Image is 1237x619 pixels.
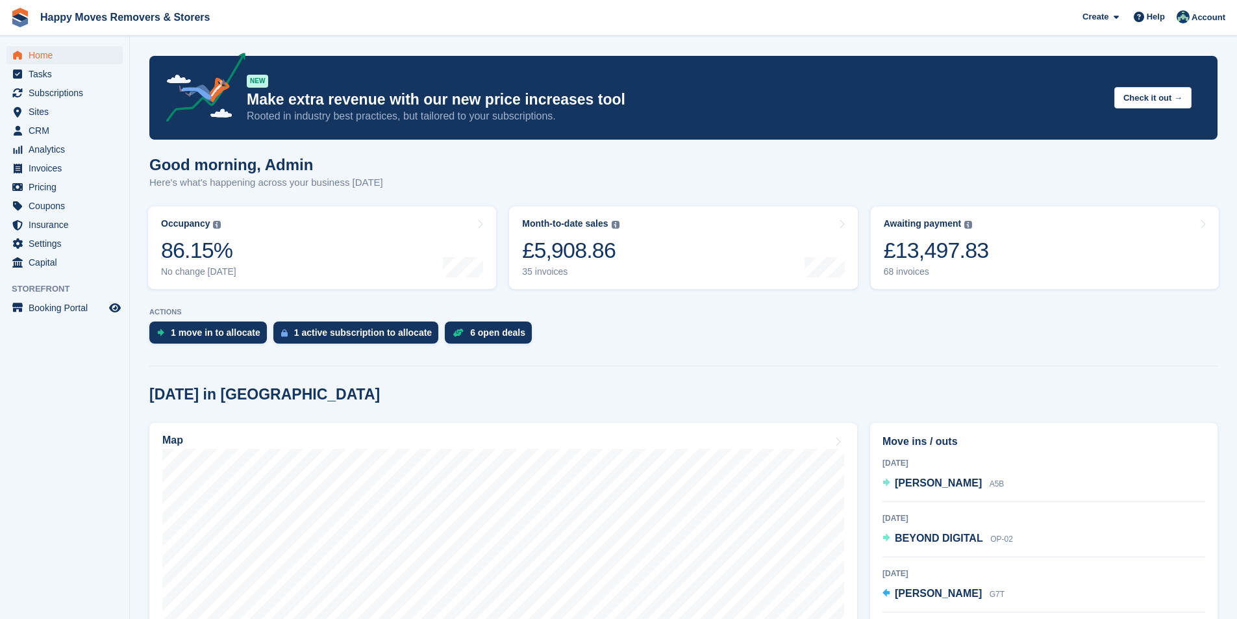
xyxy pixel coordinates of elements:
[6,84,123,102] a: menu
[247,109,1104,123] p: Rooted in industry best practices, but tailored to your subscriptions.
[29,159,106,177] span: Invoices
[294,327,432,338] div: 1 active subscription to allocate
[1082,10,1108,23] span: Create
[522,218,608,229] div: Month-to-date sales
[895,533,983,544] span: BEYOND DIGITAL
[882,434,1205,449] h2: Move ins / outs
[149,308,1218,316] p: ACTIONS
[6,197,123,215] a: menu
[445,322,538,350] a: 6 open deals
[29,234,106,253] span: Settings
[29,178,106,196] span: Pricing
[6,253,123,272] a: menu
[6,234,123,253] a: menu
[884,218,962,229] div: Awaiting payment
[29,197,106,215] span: Coupons
[149,386,380,403] h2: [DATE] in [GEOGRAPHIC_DATA]
[247,75,268,88] div: NEW
[871,207,1219,289] a: Awaiting payment £13,497.83 68 invoices
[509,207,857,289] a: Month-to-date sales £5,908.86 35 invoices
[6,65,123,83] a: menu
[522,266,619,277] div: 35 invoices
[29,253,106,272] span: Capital
[29,299,106,317] span: Booking Portal
[882,568,1205,579] div: [DATE]
[6,103,123,121] a: menu
[29,65,106,83] span: Tasks
[895,477,982,488] span: [PERSON_NAME]
[29,216,106,234] span: Insurance
[161,218,210,229] div: Occupancy
[35,6,215,28] a: Happy Moves Removers & Storers
[247,90,1104,109] p: Make extra revenue with our new price increases tool
[149,322,273,350] a: 1 move in to allocate
[6,178,123,196] a: menu
[161,237,236,264] div: 86.15%
[882,457,1205,469] div: [DATE]
[281,329,288,337] img: active_subscription_to_allocate_icon-d502201f5373d7db506a760aba3b589e785aa758c864c3986d89f69b8ff3...
[453,328,464,337] img: deal-1b604bf984904fb50ccaf53a9ad4b4a5d6e5aea283cecdc64d6e3604feb123c2.svg
[964,221,972,229] img: icon-info-grey-7440780725fd019a000dd9b08b2336e03edf1995a4989e88bcd33f0948082b44.svg
[6,159,123,177] a: menu
[29,46,106,64] span: Home
[884,266,989,277] div: 68 invoices
[148,207,496,289] a: Occupancy 86.15% No change [DATE]
[882,531,1013,548] a: BEYOND DIGITAL OP-02
[10,8,30,27] img: stora-icon-8386f47178a22dfd0bd8f6a31ec36ba5ce8667c1dd55bd0f319d3a0aa187defe.svg
[1147,10,1165,23] span: Help
[149,175,383,190] p: Here's what's happening across your business [DATE]
[990,535,1013,544] span: OP-02
[12,283,129,296] span: Storefront
[213,221,221,229] img: icon-info-grey-7440780725fd019a000dd9b08b2336e03edf1995a4989e88bcd33f0948082b44.svg
[107,300,123,316] a: Preview store
[29,103,106,121] span: Sites
[161,266,236,277] div: No change [DATE]
[149,156,383,173] h1: Good morning, Admin
[273,322,445,350] a: 1 active subscription to allocate
[157,329,164,336] img: move_ins_to_allocate_icon-fdf77a2bb77ea45bf5b3d319d69a93e2d87916cf1d5bf7949dd705db3b84f3ca.svg
[990,590,1005,599] span: G7T
[6,299,123,317] a: menu
[884,237,989,264] div: £13,497.83
[470,327,525,338] div: 6 open deals
[1192,11,1225,24] span: Account
[6,121,123,140] a: menu
[155,53,246,127] img: price-adjustments-announcement-icon-8257ccfd72463d97f412b2fc003d46551f7dbcb40ab6d574587a9cd5c0d94...
[6,46,123,64] a: menu
[882,512,1205,524] div: [DATE]
[171,327,260,338] div: 1 move in to allocate
[882,475,1004,492] a: [PERSON_NAME] A5B
[895,588,982,599] span: [PERSON_NAME]
[29,84,106,102] span: Subscriptions
[6,216,123,234] a: menu
[6,140,123,158] a: menu
[522,237,619,264] div: £5,908.86
[612,221,619,229] img: icon-info-grey-7440780725fd019a000dd9b08b2336e03edf1995a4989e88bcd33f0948082b44.svg
[29,140,106,158] span: Analytics
[162,435,183,446] h2: Map
[1177,10,1190,23] img: Admin
[29,121,106,140] span: CRM
[1114,87,1192,108] button: Check it out →
[882,586,1005,603] a: [PERSON_NAME] G7T
[990,479,1005,488] span: A5B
